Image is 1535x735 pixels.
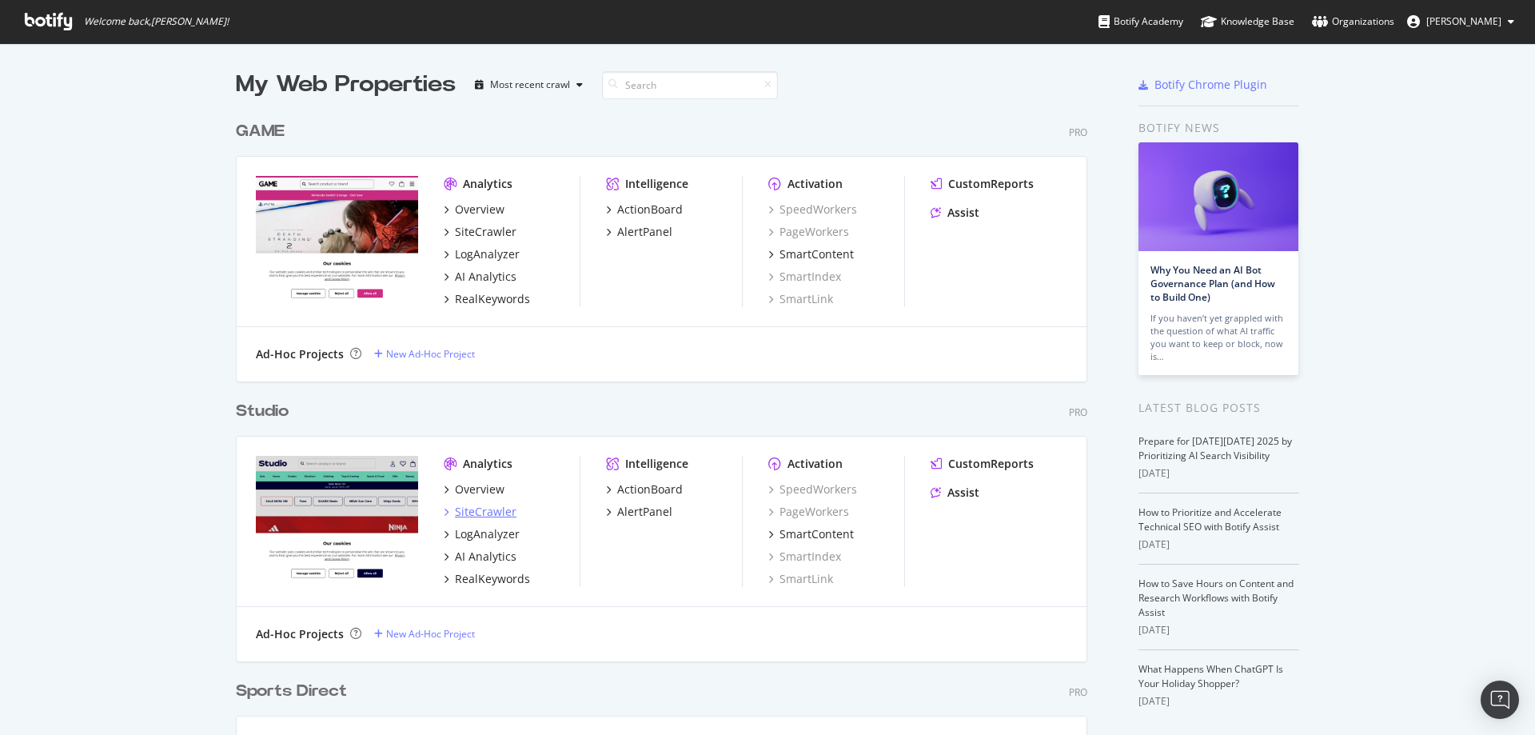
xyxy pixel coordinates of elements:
div: Open Intercom Messenger [1481,681,1519,719]
div: Assist [947,205,979,221]
a: Studio [236,400,295,423]
div: SmartContent [779,246,854,262]
div: CustomReports [948,456,1034,472]
div: Latest Blog Posts [1138,399,1299,417]
a: How to Prioritize and Accelerate Technical SEO with Botify Assist [1138,505,1282,533]
a: ActionBoard [606,481,683,497]
input: Search [602,71,778,99]
a: RealKeywords [444,571,530,587]
div: Botify news [1138,119,1299,137]
div: RealKeywords [455,571,530,587]
a: CustomReports [931,456,1034,472]
div: GAME [236,120,285,143]
div: SmartContent [779,526,854,542]
div: [DATE] [1138,694,1299,709]
a: SmartLink [768,571,833,587]
div: Pro [1069,126,1087,139]
a: What Happens When ChatGPT Is Your Holiday Shopper? [1138,662,1283,690]
div: Activation [787,176,843,192]
div: Studio [236,400,289,423]
a: ActionBoard [606,202,683,218]
span: Welcome back, [PERSON_NAME] ! [84,15,229,28]
div: Overview [455,481,504,497]
div: LogAnalyzer [455,246,520,262]
div: AI Analytics [455,549,516,565]
button: Most recent crawl [468,72,589,98]
div: AI Analytics [455,269,516,285]
a: AI Analytics [444,549,516,565]
div: RealKeywords [455,291,530,307]
div: Intelligence [625,176,688,192]
a: SmartIndex [768,549,841,565]
a: CustomReports [931,176,1034,192]
a: Assist [931,205,979,221]
div: CustomReports [948,176,1034,192]
div: Assist [947,485,979,501]
a: Botify Chrome Plugin [1138,77,1267,93]
a: Overview [444,481,504,497]
a: Overview [444,202,504,218]
div: ActionBoard [617,481,683,497]
img: game.co.uk [256,176,418,306]
a: New Ad-Hoc Project [374,627,475,641]
div: Pro [1069,405,1087,419]
a: How to Save Hours on Content and Research Workflows with Botify Assist [1138,577,1294,619]
a: PageWorkers [768,504,849,520]
a: Sports Direct [236,680,353,703]
a: AI Analytics [444,269,516,285]
img: studio.co.uk [256,456,418,585]
div: AlertPanel [617,224,672,240]
div: ActionBoard [617,202,683,218]
span: Ibrahim M [1426,14,1501,28]
div: LogAnalyzer [455,526,520,542]
div: Knowledge Base [1201,14,1294,30]
div: Botify Academy [1098,14,1183,30]
div: Intelligence [625,456,688,472]
a: AlertPanel [606,224,672,240]
a: LogAnalyzer [444,246,520,262]
a: GAME [236,120,291,143]
div: [DATE] [1138,623,1299,637]
div: Organizations [1312,14,1394,30]
a: RealKeywords [444,291,530,307]
div: Analytics [463,456,512,472]
div: Most recent crawl [490,80,570,90]
div: New Ad-Hoc Project [386,627,475,641]
div: Activation [787,456,843,472]
a: SmartContent [768,526,854,542]
a: SmartIndex [768,269,841,285]
div: My Web Properties [236,69,456,101]
a: AlertPanel [606,504,672,520]
div: SiteCrawler [455,504,516,520]
div: Botify Chrome Plugin [1154,77,1267,93]
div: Sports Direct [236,680,347,703]
a: Prepare for [DATE][DATE] 2025 by Prioritizing AI Search Visibility [1138,434,1292,462]
div: SiteCrawler [455,224,516,240]
a: SpeedWorkers [768,481,857,497]
a: LogAnalyzer [444,526,520,542]
div: [DATE] [1138,466,1299,481]
div: Overview [455,202,504,218]
a: SpeedWorkers [768,202,857,218]
div: Ad-Hoc Projects [256,626,344,642]
a: New Ad-Hoc Project [374,347,475,361]
a: PageWorkers [768,224,849,240]
a: SiteCrawler [444,224,516,240]
img: Why You Need an AI Bot Governance Plan (and How to Build One) [1138,142,1298,251]
div: [DATE] [1138,537,1299,552]
div: If you haven’t yet grappled with the question of what AI traffic you want to keep or block, now is… [1150,312,1286,363]
div: Pro [1069,685,1087,699]
button: [PERSON_NAME] [1394,9,1527,34]
a: SmartLink [768,291,833,307]
div: AlertPanel [617,504,672,520]
div: New Ad-Hoc Project [386,347,475,361]
a: SmartContent [768,246,854,262]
